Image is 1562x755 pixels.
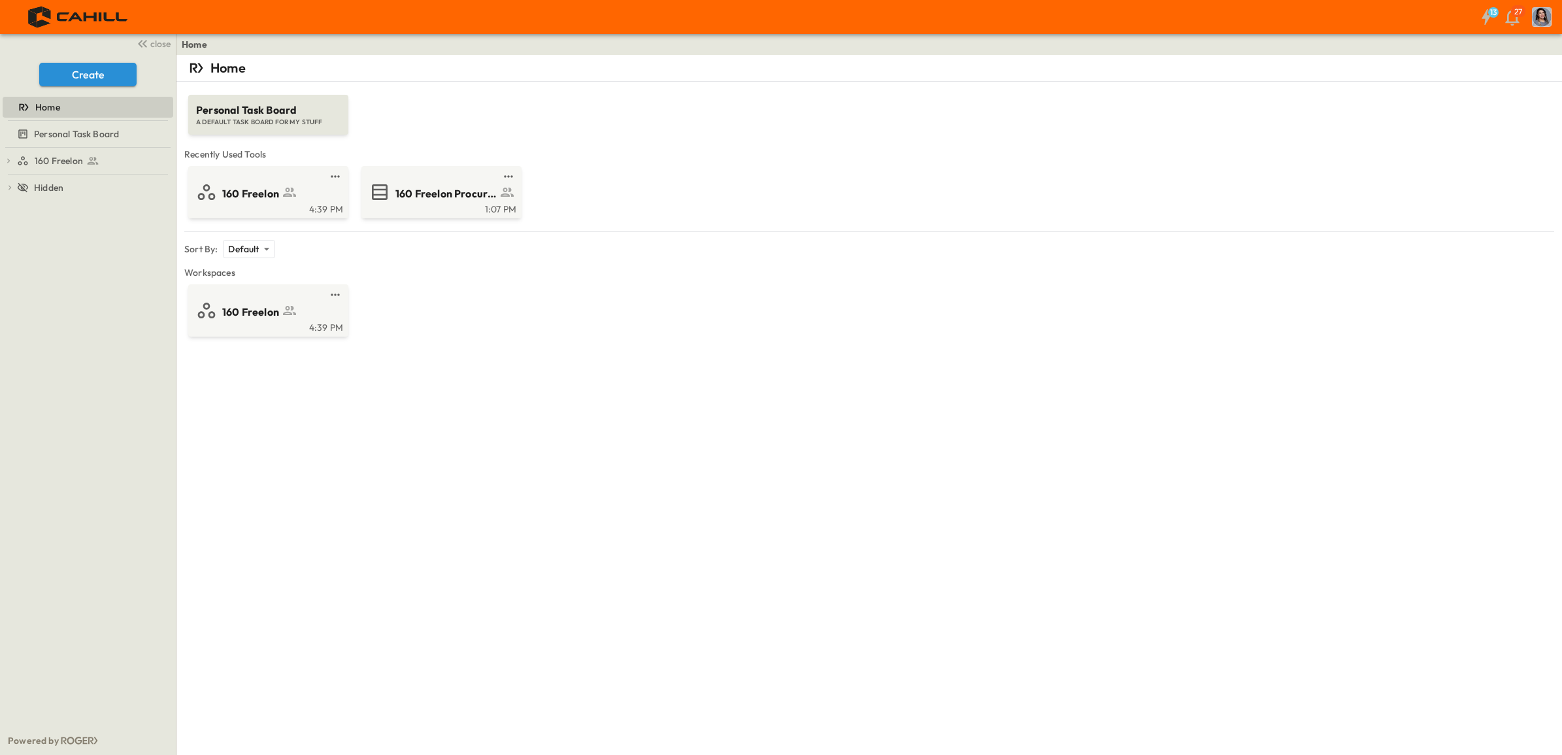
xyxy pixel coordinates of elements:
button: test [501,169,516,184]
span: Personal Task Board [34,127,119,141]
a: 1:07 PM [364,203,516,213]
a: 160 Freelon [191,182,343,203]
a: 160 Freelon [17,152,171,170]
span: Hidden [34,181,63,194]
div: Default [223,240,274,258]
p: Default [228,243,259,256]
span: Workspaces [184,266,1554,279]
span: 160 Freelon [35,154,83,167]
span: Home [35,101,60,114]
button: 13 [1473,5,1499,29]
p: Home [210,59,246,77]
p: 27 [1514,7,1522,17]
nav: breadcrumbs [182,38,215,51]
span: close [150,37,171,50]
a: 160 Freelon Procurement Log [364,182,516,203]
a: 4:39 PM [191,203,343,213]
span: 160 Freelon Procurement Log [395,186,497,201]
button: test [327,287,343,303]
button: Create [39,63,137,86]
a: Home [182,38,207,51]
span: 160 Freelon [222,305,279,320]
img: 4f72bfc4efa7236828875bac24094a5ddb05241e32d018417354e964050affa1.png [16,3,142,31]
span: A DEFAULT TASK BOARD FOR MY STUFF [196,118,341,127]
h6: 13 [1490,7,1497,18]
span: Personal Task Board [196,103,341,118]
button: close [131,34,173,52]
img: Profile Picture [1532,7,1552,27]
p: Sort By: [184,243,218,256]
a: Home [3,98,171,116]
div: 160 Freelontest [3,150,173,171]
a: 4:39 PM [191,321,343,331]
span: Recently Used Tools [184,148,1554,161]
button: test [327,169,343,184]
a: Personal Task BoardA DEFAULT TASK BOARD FOR MY STUFF [187,82,350,135]
div: Personal Task Boardtest [3,124,173,144]
span: 160 Freelon [222,186,279,201]
a: 160 Freelon [191,300,343,321]
a: Personal Task Board [3,125,171,143]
